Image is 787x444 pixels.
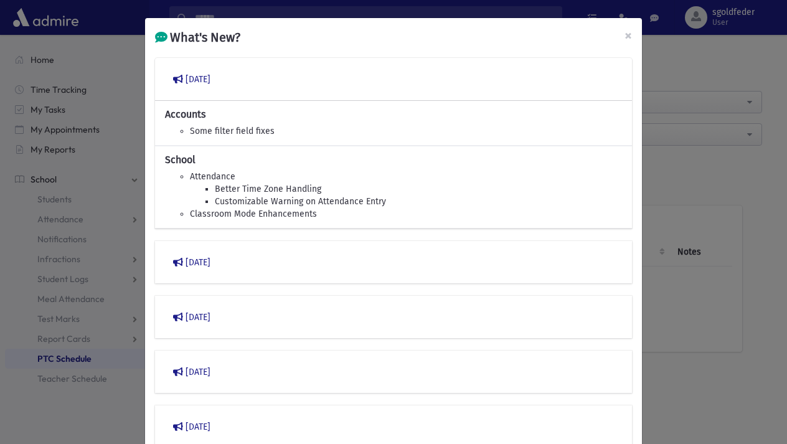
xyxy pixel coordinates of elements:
[165,361,622,383] button: [DATE]
[165,415,622,438] button: [DATE]
[215,196,622,208] li: Customizable Warning on Attendance Entry
[165,108,622,120] h6: Accounts
[165,68,622,90] button: [DATE]
[624,27,632,44] span: ×
[615,18,642,53] button: Close
[190,125,622,138] li: Some filter field fixes
[215,183,622,196] li: Better Time Zone Handling
[155,28,240,47] h5: What's New?
[190,171,622,183] li: Attendance
[165,251,622,273] button: [DATE]
[165,154,622,166] h6: School
[190,208,622,220] li: Classroom Mode Enhancements
[165,306,622,328] button: [DATE]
